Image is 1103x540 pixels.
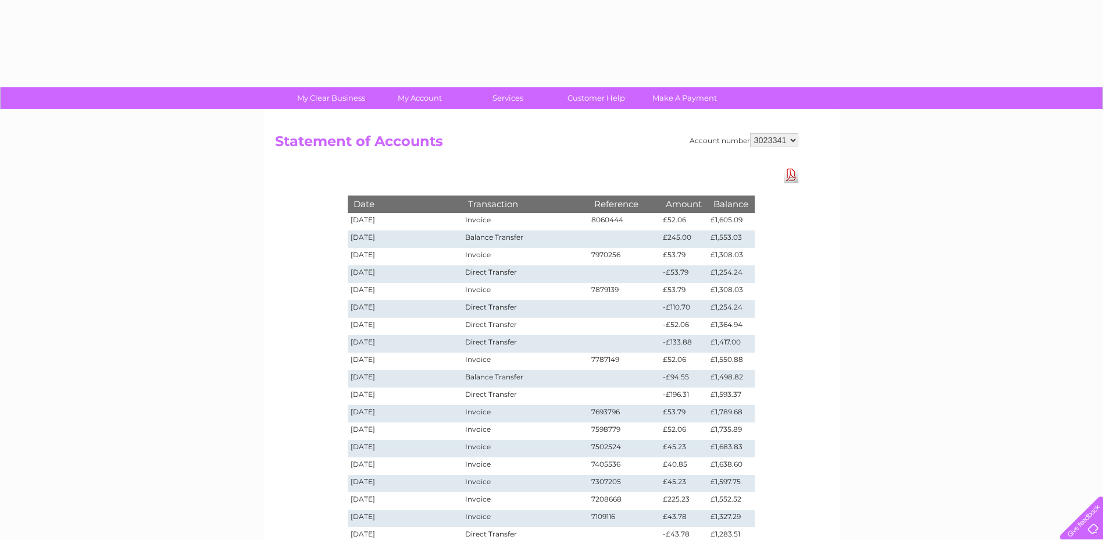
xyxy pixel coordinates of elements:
[708,405,754,422] td: £1,789.68
[462,335,588,353] td: Direct Transfer
[588,510,661,527] td: 7109116
[784,166,798,183] a: Download Pdf
[708,475,754,492] td: £1,597.75
[708,353,754,370] td: £1,550.88
[462,457,588,475] td: Invoice
[708,318,754,335] td: £1,364.94
[708,370,754,388] td: £1,498.82
[348,422,463,440] td: [DATE]
[462,422,588,440] td: Invoice
[348,283,463,300] td: [DATE]
[708,388,754,405] td: £1,593.37
[462,248,588,265] td: Invoice
[708,492,754,510] td: £1,552.52
[460,87,556,109] a: Services
[462,370,588,388] td: Balance Transfer
[348,335,463,353] td: [DATE]
[348,475,463,492] td: [DATE]
[660,318,708,335] td: -£52.06
[348,230,463,248] td: [DATE]
[690,133,798,147] div: Account number
[660,196,708,212] th: Amount
[462,300,588,318] td: Direct Transfer
[348,457,463,475] td: [DATE]
[462,510,588,527] td: Invoice
[348,370,463,388] td: [DATE]
[588,440,661,457] td: 7502524
[660,457,708,475] td: £40.85
[462,196,588,212] th: Transaction
[588,457,661,475] td: 7405536
[462,283,588,300] td: Invoice
[588,475,661,492] td: 7307205
[548,87,644,109] a: Customer Help
[588,492,661,510] td: 7208668
[588,353,661,370] td: 7787149
[588,196,661,212] th: Reference
[283,87,379,109] a: My Clear Business
[708,457,754,475] td: £1,638.60
[372,87,467,109] a: My Account
[708,300,754,318] td: £1,254.24
[462,388,588,405] td: Direct Transfer
[660,230,708,248] td: £245.00
[708,510,754,527] td: £1,327.29
[588,283,661,300] td: 7879139
[660,422,708,440] td: £52.06
[660,440,708,457] td: £45.23
[462,492,588,510] td: Invoice
[660,492,708,510] td: £225.23
[348,196,463,212] th: Date
[348,510,463,527] td: [DATE]
[348,388,463,405] td: [DATE]
[660,475,708,492] td: £45.23
[708,335,754,353] td: £1,417.00
[708,213,754,230] td: £1,605.09
[708,230,754,248] td: £1,553.03
[660,405,708,422] td: £53.79
[462,318,588,335] td: Direct Transfer
[660,248,708,265] td: £53.79
[348,213,463,230] td: [DATE]
[660,353,708,370] td: £52.06
[462,353,588,370] td: Invoice
[348,265,463,283] td: [DATE]
[462,213,588,230] td: Invoice
[660,265,708,283] td: -£53.79
[348,248,463,265] td: [DATE]
[708,265,754,283] td: £1,254.24
[462,405,588,422] td: Invoice
[708,248,754,265] td: £1,308.03
[462,265,588,283] td: Direct Transfer
[637,87,733,109] a: Make A Payment
[462,475,588,492] td: Invoice
[708,283,754,300] td: £1,308.03
[660,370,708,388] td: -£94.55
[462,440,588,457] td: Invoice
[462,230,588,248] td: Balance Transfer
[348,353,463,370] td: [DATE]
[660,388,708,405] td: -£196.31
[348,300,463,318] td: [DATE]
[348,318,463,335] td: [DATE]
[660,510,708,527] td: £43.78
[708,196,754,212] th: Balance
[588,405,661,422] td: 7693796
[660,335,708,353] td: -£133.88
[275,133,798,155] h2: Statement of Accounts
[660,283,708,300] td: £53.79
[708,440,754,457] td: £1,683.83
[660,300,708,318] td: -£110.70
[660,213,708,230] td: £52.06
[348,440,463,457] td: [DATE]
[588,422,661,440] td: 7598779
[348,492,463,510] td: [DATE]
[588,248,661,265] td: 7970256
[588,213,661,230] td: 8060444
[348,405,463,422] td: [DATE]
[708,422,754,440] td: £1,735.89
